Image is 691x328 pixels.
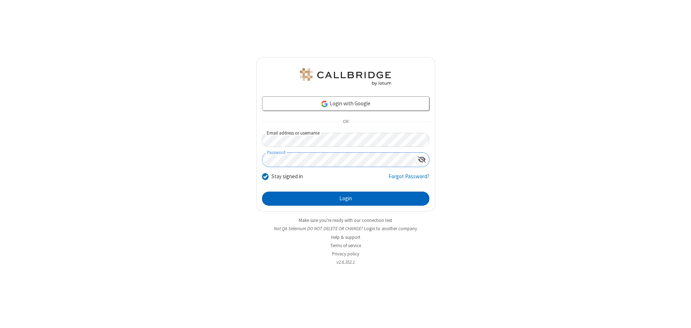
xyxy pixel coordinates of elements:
button: Login to another company [364,225,417,232]
div: Show password [415,153,429,166]
input: Email address or username [262,133,429,147]
button: Login [262,192,429,206]
a: Privacy policy [332,251,359,257]
li: Not QA Selenium DO NOT DELETE OR CHANGE? [256,225,435,232]
img: google-icon.png [321,100,329,108]
input: Password [262,153,415,167]
img: QA Selenium DO NOT DELETE OR CHANGE [299,68,392,86]
a: Login with Google [262,96,429,111]
label: Stay signed in [271,172,303,181]
span: OR [340,117,351,127]
a: Help & support [331,234,360,240]
a: Terms of service [330,242,361,249]
a: Make sure you're ready with our connection test [299,217,392,223]
a: Forgot Password? [389,172,429,186]
li: v2.6.352.1 [256,259,435,266]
